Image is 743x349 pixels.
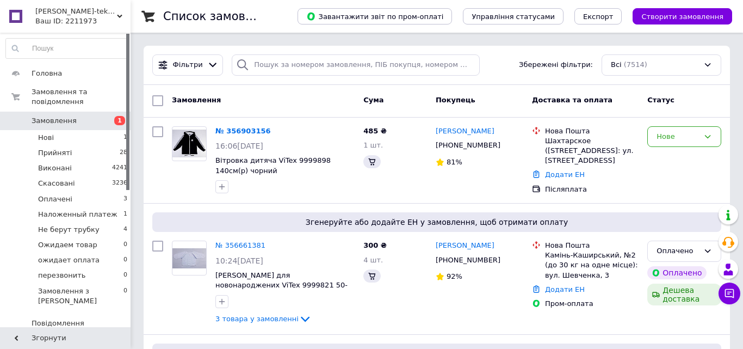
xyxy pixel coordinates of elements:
span: Прийняті [38,148,72,158]
div: Нова Пошта [545,126,639,136]
div: Післяплата [545,185,639,194]
span: Управління статусами [472,13,555,21]
span: Створити замовлення [641,13,723,21]
span: 4 шт. [363,256,383,264]
span: Згенеруйте або додайте ЕН у замовлення, щоб отримати оплату [157,217,717,228]
span: 1 [114,116,125,125]
button: Управління статусами [463,8,564,25]
span: Статус [647,96,674,104]
span: Головна [32,69,62,78]
span: 16:06[DATE] [215,142,263,150]
div: [PHONE_NUMBER] [434,253,503,267]
span: Наложенный платеж [38,210,117,219]
a: [PERSON_NAME] [436,126,494,137]
div: Дешева доставка [647,284,721,305]
a: № 356661381 [215,241,265,249]
span: 3236 [112,179,127,188]
a: Створити замовлення [622,12,732,20]
span: 300 ₴ [363,241,387,249]
span: Ожидаем товар [38,240,97,250]
span: 1 [123,133,127,143]
div: Шахтарское ([STREET_ADDRESS]: ул. [STREET_ADDRESS] [545,136,639,166]
span: 1 [123,210,127,219]
span: Покупець [436,96,475,104]
a: Додати ЕН [545,170,585,179]
span: ожидает оплата [38,255,100,265]
span: 4241 [112,163,127,173]
div: Оплачено [647,266,706,279]
a: Фото товару [172,241,207,275]
a: [PERSON_NAME] для новонароджених ViTex 9999821 50-56см(р) білий [215,271,348,299]
span: 3 [123,194,127,204]
div: Ваш ID: 2211973 [35,16,131,26]
a: № 356903156 [215,127,271,135]
button: Створити замовлення [633,8,732,25]
h1: Список замовлень [163,10,274,23]
span: 0 [123,240,127,250]
span: Збережені фільтри: [519,60,593,70]
a: Додати ЕН [545,285,585,293]
span: 28 [120,148,127,158]
span: 0 [123,286,127,306]
a: Фото товару [172,126,207,161]
a: Вітровка дитяча ViTex 9999898 140см(р) чорний [215,156,331,175]
span: Повідомлення [32,319,84,328]
span: Виконані [38,163,72,173]
span: Фільтри [173,60,203,70]
span: 81% [447,158,462,166]
span: Експорт [583,13,614,21]
img: Фото товару [172,130,206,157]
span: (7514) [624,60,647,69]
span: 4 [123,225,127,235]
img: Фото товару [172,248,206,268]
button: Експорт [574,8,622,25]
span: Замовлення [172,96,221,104]
span: Нові [38,133,54,143]
span: 10:24[DATE] [215,256,263,265]
div: [PHONE_NUMBER] [434,138,503,152]
span: Замовлення [32,116,77,126]
a: [PERSON_NAME] [436,241,494,251]
span: Скасовані [38,179,75,188]
span: 0 [123,255,127,265]
div: Оплачено [657,246,699,257]
input: Пошук [6,39,128,58]
span: Cума [363,96,383,104]
span: 92% [447,272,462,280]
span: Замовлення та повідомлення [32,87,131,107]
span: Завантажити звіт по пром-оплаті [306,11,443,21]
span: перезвонить [38,271,85,280]
div: Нове [657,131,699,143]
span: 1 шт. [363,141,383,149]
span: 0 [123,271,127,280]
span: 485 ₴ [363,127,387,135]
div: Камінь-Каширський, №2 (до 30 кг на одне місце): вул. Шевченка, 3 [545,250,639,280]
span: 3 товара у замовленні [215,315,299,323]
div: Нова Пошта [545,241,639,250]
span: Всі [611,60,622,70]
input: Пошук за номером замовлення, ПІБ покупця, номером телефону, Email, номером накладної [232,54,480,76]
span: Замовлення з [PERSON_NAME] [38,286,123,306]
button: Чат з покупцем [719,283,740,304]
span: Не берут трубку [38,225,100,235]
button: Завантажити звіт по пром-оплаті [298,8,452,25]
span: Доставка та оплата [532,96,612,104]
div: Пром-оплата [545,299,639,309]
a: 3 товара у замовленні [215,315,312,323]
span: Viktoria-tekstil [35,7,117,16]
span: Оплачені [38,194,72,204]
